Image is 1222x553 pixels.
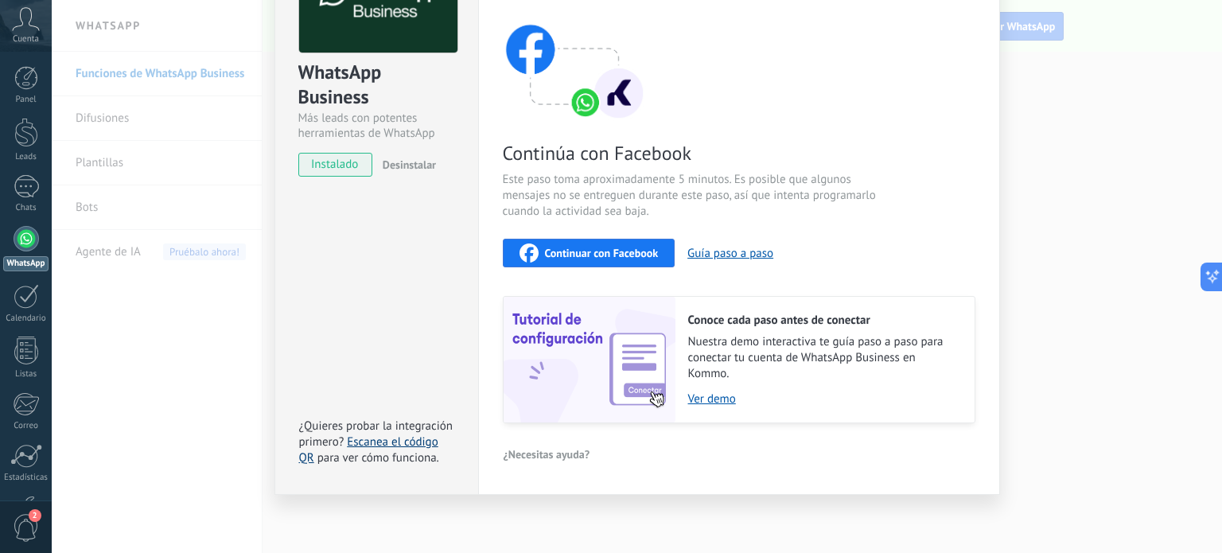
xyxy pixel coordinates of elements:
[687,246,773,261] button: Guía paso a paso
[3,369,49,380] div: Listas
[688,313,959,328] h2: Conoce cada paso antes de conectar
[504,449,590,460] span: ¿Necesitas ayuda?
[299,434,438,465] a: Escanea el código QR
[688,334,959,382] span: Nuestra demo interactiva te guía paso a paso para conectar tu cuenta de WhatsApp Business en Kommo.
[3,95,49,105] div: Panel
[3,313,49,324] div: Calendario
[299,419,453,450] span: ¿Quieres probar la integración primero?
[503,239,675,267] button: Continuar con Facebook
[503,442,591,466] button: ¿Necesitas ayuda?
[503,172,881,220] span: Este paso toma aproximadamente 5 minutos. Es posible que algunos mensajes no se entreguen durante...
[3,152,49,162] div: Leads
[376,153,436,177] button: Desinstalar
[317,450,439,465] span: para ver cómo funciona.
[3,256,49,271] div: WhatsApp
[29,509,41,522] span: 2
[383,158,436,172] span: Desinstalar
[688,391,959,407] a: Ver demo
[3,203,49,213] div: Chats
[3,421,49,431] div: Correo
[298,111,455,141] div: Más leads con potentes herramientas de WhatsApp
[13,34,39,45] span: Cuenta
[299,153,372,177] span: instalado
[545,247,659,259] span: Continuar con Facebook
[3,473,49,483] div: Estadísticas
[503,141,881,166] span: Continúa con Facebook
[298,60,455,111] div: WhatsApp Business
